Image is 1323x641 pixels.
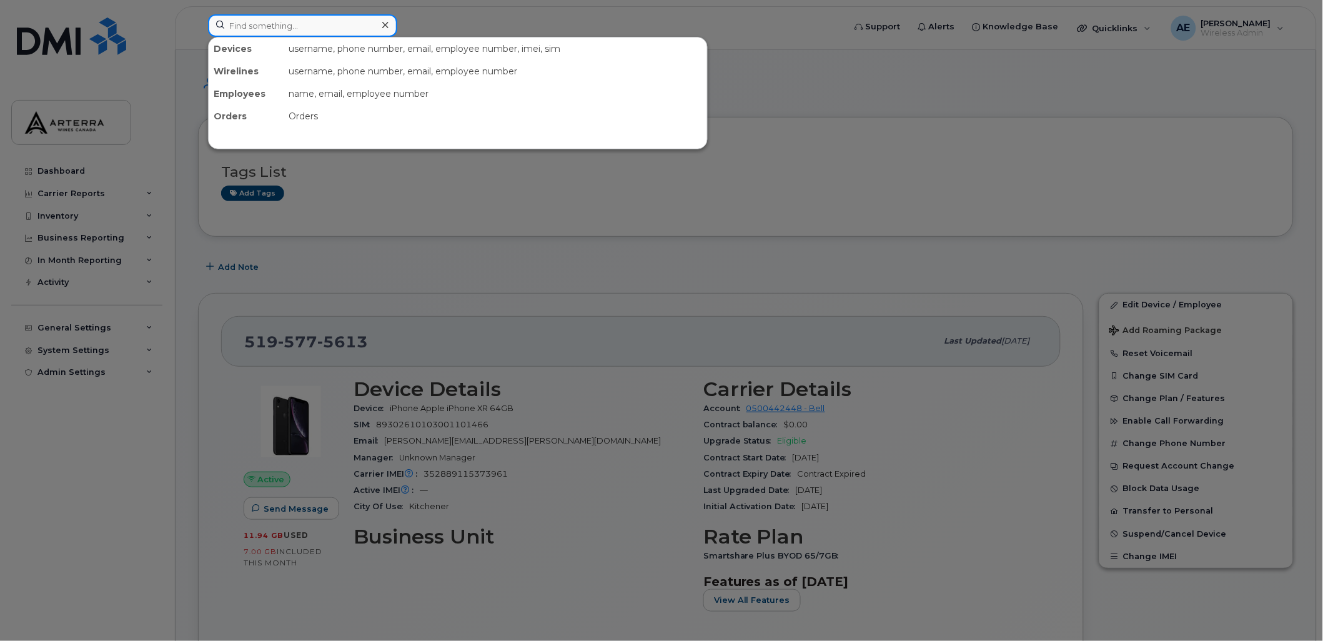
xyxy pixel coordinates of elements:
div: name, email, employee number [284,82,707,105]
div: username, phone number, email, employee number, imei, sim [284,37,707,60]
div: Devices [209,37,284,60]
div: Orders [284,105,707,127]
div: username, phone number, email, employee number [284,60,707,82]
div: Wirelines [209,60,284,82]
div: Employees [209,82,284,105]
div: Orders [209,105,284,127]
